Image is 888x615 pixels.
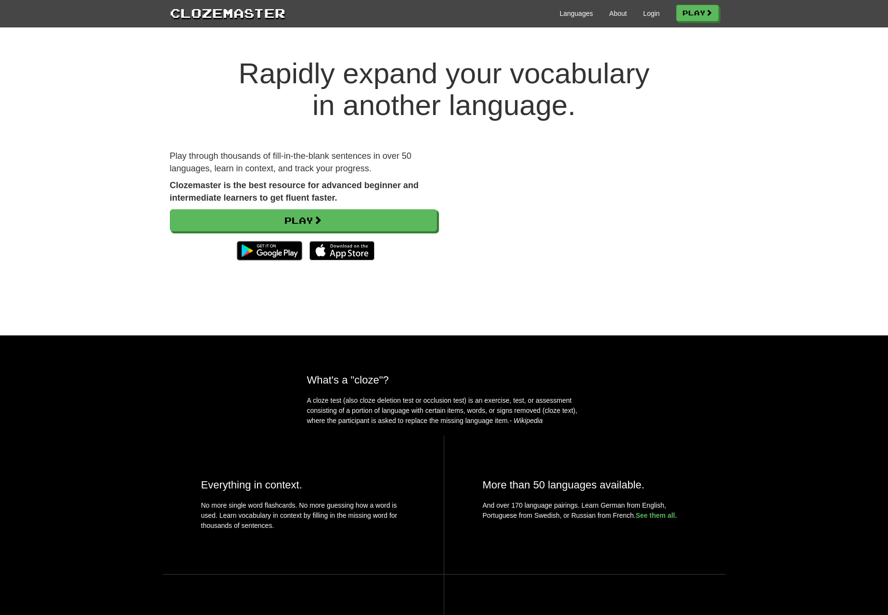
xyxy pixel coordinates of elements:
a: Clozemaster [170,4,285,22]
h2: More than 50 languages available. [483,479,687,491]
a: Login [643,9,659,18]
p: And over 170 language pairings. Learn German from English, Portuguese from Swedish, or Russian fr... [483,500,687,521]
p: No more single word flashcards. No more guessing how a word is used. Learn vocabulary in context ... [201,500,405,536]
h2: What's a "cloze"? [307,374,581,386]
a: Play [170,209,437,231]
a: About [609,9,627,18]
p: A cloze test (also cloze deletion test or occlusion test) is an exercise, test, or assessment con... [307,396,581,426]
img: Get it on Google Play [232,236,307,265]
h2: Everything in context. [201,479,405,491]
em: - Wikipedia [510,417,543,424]
a: See them all. [636,512,677,519]
strong: Clozemaster is the best resource for advanced beginner and intermediate learners to get fluent fa... [170,180,419,203]
img: Download_on_the_App_Store_Badge_US-UK_135x40-25178aeef6eb6b83b96f5f2d004eda3bffbb37122de64afbaef7... [309,241,374,260]
a: Languages [560,9,593,18]
p: Play through thousands of fill-in-the-blank sentences in over 50 languages, learn in context, and... [170,150,437,175]
a: Play [676,5,719,21]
